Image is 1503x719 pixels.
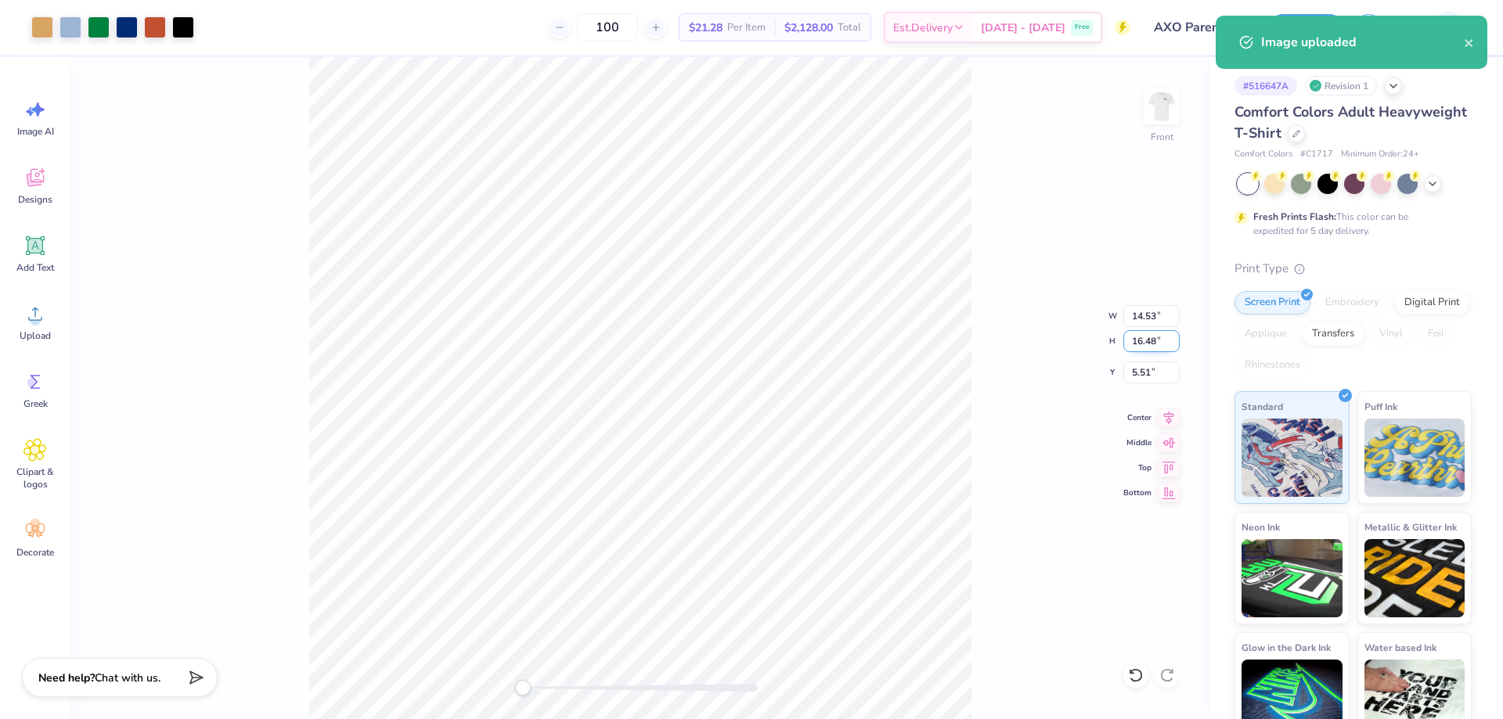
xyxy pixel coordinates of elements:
div: Print Type [1234,260,1472,278]
span: Minimum Order: 24 + [1341,148,1419,161]
img: Front [1146,91,1177,122]
div: Front [1151,130,1173,144]
span: Top [1123,462,1152,474]
span: Middle [1123,437,1152,449]
span: Add Text [16,261,54,274]
strong: Need help? [38,670,95,685]
img: Werrine Empeynado [1433,12,1465,43]
span: Puff Ink [1364,398,1397,415]
div: Embroidery [1315,291,1389,315]
img: Puff Ink [1364,419,1465,497]
span: [DATE] - [DATE] [981,20,1065,36]
span: Total [838,20,861,36]
span: Upload [20,329,51,342]
span: Bottom [1123,487,1152,499]
span: Per Item [727,20,766,36]
span: Standard [1242,398,1283,415]
span: Glow in the Dark Ink [1242,639,1331,656]
span: # C1717 [1300,148,1333,161]
span: Water based Ink [1364,639,1436,656]
div: Digital Print [1394,291,1470,315]
div: Foil [1418,322,1454,346]
img: Standard [1242,419,1343,497]
div: # 516647A [1234,76,1297,95]
span: Greek [23,397,48,410]
span: Chat with us. [95,670,160,685]
input: Untitled Design [1142,12,1257,43]
span: Neon Ink [1242,519,1280,535]
div: Transfers [1302,322,1364,346]
div: Applique [1234,322,1297,346]
input: – – [577,13,638,41]
img: Metallic & Glitter Ink [1364,539,1465,617]
span: Decorate [16,546,54,559]
div: Vinyl [1369,322,1413,346]
span: Est. Delivery [893,20,953,36]
div: Accessibility label [515,680,531,696]
div: Image uploaded [1261,33,1464,52]
strong: Fresh Prints Flash: [1253,210,1336,223]
span: Designs [18,193,52,206]
span: $2,128.00 [784,20,833,36]
div: Screen Print [1234,291,1310,315]
div: Revision 1 [1305,76,1377,95]
span: Image AI [17,125,54,138]
span: Comfort Colors [1234,148,1292,161]
span: Metallic & Glitter Ink [1364,519,1457,535]
a: WE [1402,12,1472,43]
span: Center [1123,412,1152,424]
span: $21.28 [689,20,723,36]
span: Comfort Colors Adult Heavyweight T-Shirt [1234,102,1467,142]
div: Rhinestones [1234,354,1310,377]
img: Neon Ink [1242,539,1343,617]
button: close [1464,33,1475,52]
div: This color can be expedited for 5 day delivery. [1253,210,1446,238]
span: Clipart & logos [9,466,61,491]
span: Free [1075,22,1090,33]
